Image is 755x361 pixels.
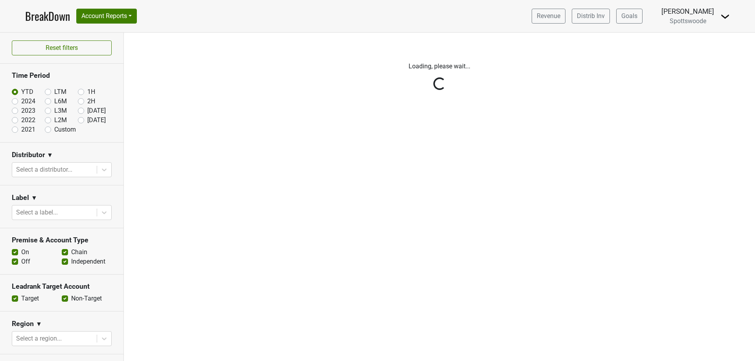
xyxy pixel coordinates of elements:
p: Loading, please wait... [221,62,658,71]
img: Dropdown Menu [720,12,730,21]
a: Revenue [532,9,565,24]
a: Distrib Inv [572,9,610,24]
div: [PERSON_NAME] [661,6,714,16]
span: Spottswoode [670,17,706,25]
a: Goals [616,9,643,24]
button: Account Reports [76,9,137,24]
a: BreakDown [25,8,70,24]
